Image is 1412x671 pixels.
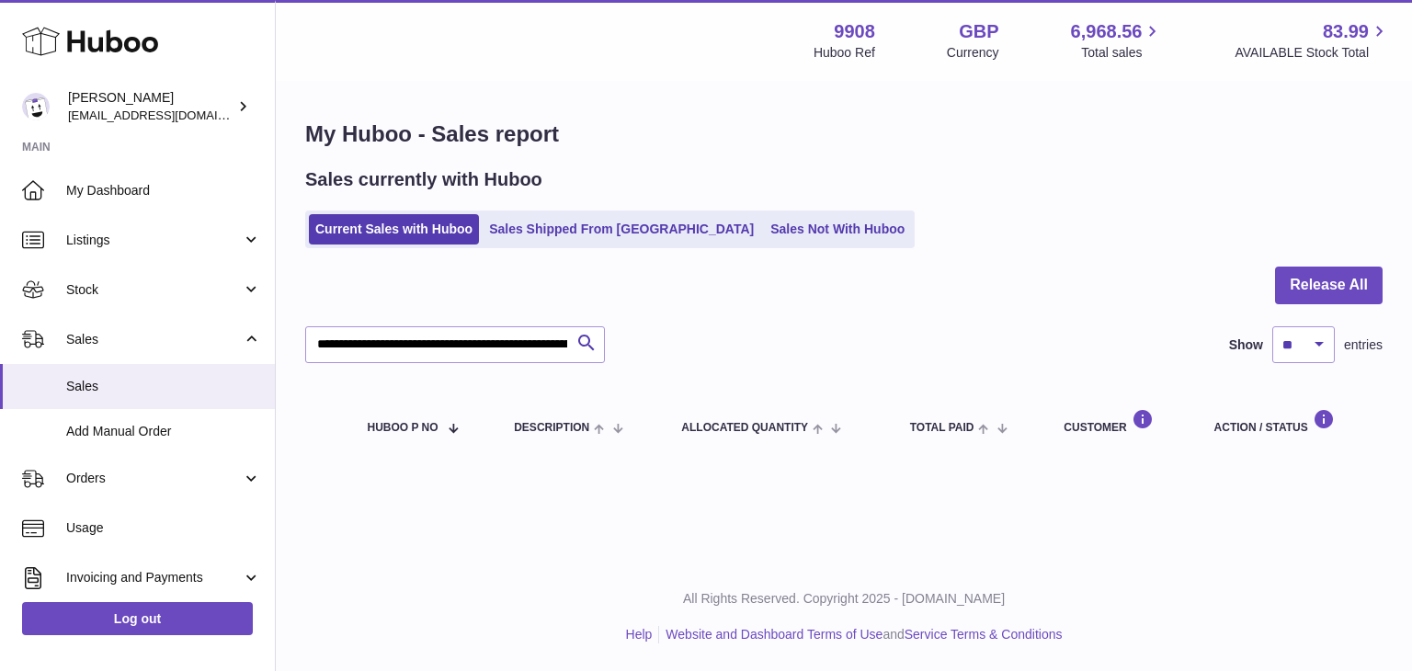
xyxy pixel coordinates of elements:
a: Website and Dashboard Terms of Use [666,627,882,642]
a: 6,968.56 Total sales [1071,19,1164,62]
span: Stock [66,281,242,299]
div: Huboo Ref [814,44,875,62]
span: [EMAIL_ADDRESS][DOMAIN_NAME] [68,108,270,122]
div: Currency [947,44,999,62]
span: entries [1344,336,1383,354]
span: 6,968.56 [1071,19,1143,44]
img: tbcollectables@hotmail.co.uk [22,93,50,120]
a: 83.99 AVAILABLE Stock Total [1235,19,1390,62]
a: Sales Not With Huboo [764,214,911,245]
div: Customer [1064,409,1177,434]
span: Add Manual Order [66,423,261,440]
button: Release All [1275,267,1383,304]
a: Current Sales with Huboo [309,214,479,245]
a: Service Terms & Conditions [905,627,1063,642]
span: AVAILABLE Stock Total [1235,44,1390,62]
span: Total paid [910,422,974,434]
span: 83.99 [1323,19,1369,44]
a: Help [626,627,653,642]
li: and [659,626,1062,643]
span: Total sales [1081,44,1163,62]
span: Invoicing and Payments [66,569,242,586]
span: Listings [66,232,242,249]
span: Sales [66,331,242,348]
h2: Sales currently with Huboo [305,167,542,192]
span: Orders [66,470,242,487]
strong: 9908 [834,19,875,44]
span: Sales [66,378,261,395]
div: [PERSON_NAME] [68,89,233,124]
div: Action / Status [1214,409,1364,434]
p: All Rights Reserved. Copyright 2025 - [DOMAIN_NAME] [290,590,1397,608]
h1: My Huboo - Sales report [305,119,1383,149]
span: ALLOCATED Quantity [681,422,808,434]
span: Description [514,422,589,434]
span: Huboo P no [368,422,438,434]
span: My Dashboard [66,182,261,199]
a: Log out [22,602,253,635]
label: Show [1229,336,1263,354]
strong: GBP [959,19,998,44]
a: Sales Shipped From [GEOGRAPHIC_DATA] [483,214,760,245]
span: Usage [66,519,261,537]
